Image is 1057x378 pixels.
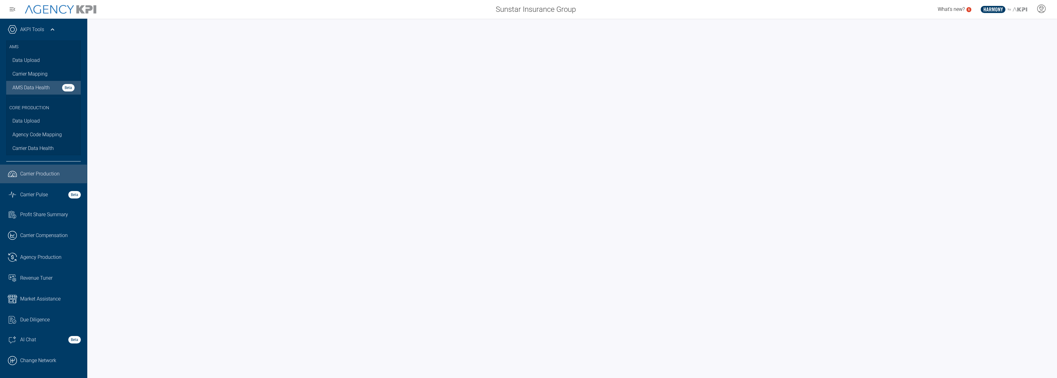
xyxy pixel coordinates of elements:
strong: Beta [68,191,81,198]
span: Carrier Data Health [12,145,54,152]
span: What's new? [938,6,965,12]
strong: Beta [62,84,75,91]
a: Agency Code Mapping [6,128,81,142]
span: Carrier Pulse [20,191,48,198]
a: 5 [966,7,971,12]
span: Revenue Tuner [20,274,52,282]
strong: Beta [68,336,81,343]
a: Data Upload [6,114,81,128]
span: Agency Production [20,254,62,261]
h3: Core Production [9,98,78,114]
a: AKPI Tools [20,26,44,33]
a: Data Upload [6,54,81,67]
text: 5 [968,8,970,11]
span: Profit Share Summary [20,211,68,218]
span: AMS Data Health [12,84,50,91]
span: AI Chat [20,336,36,343]
a: AMS Data HealthBeta [6,81,81,95]
span: Carrier Compensation [20,232,68,239]
a: Carrier Data Health [6,142,81,155]
span: Market Assistance [20,295,61,303]
h3: AMS [9,40,78,54]
span: Due Diligence [20,316,50,324]
img: AgencyKPI [25,5,96,14]
span: Sunstar Insurance Group [496,4,576,15]
a: Carrier Mapping [6,67,81,81]
span: Carrier Production [20,170,60,178]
